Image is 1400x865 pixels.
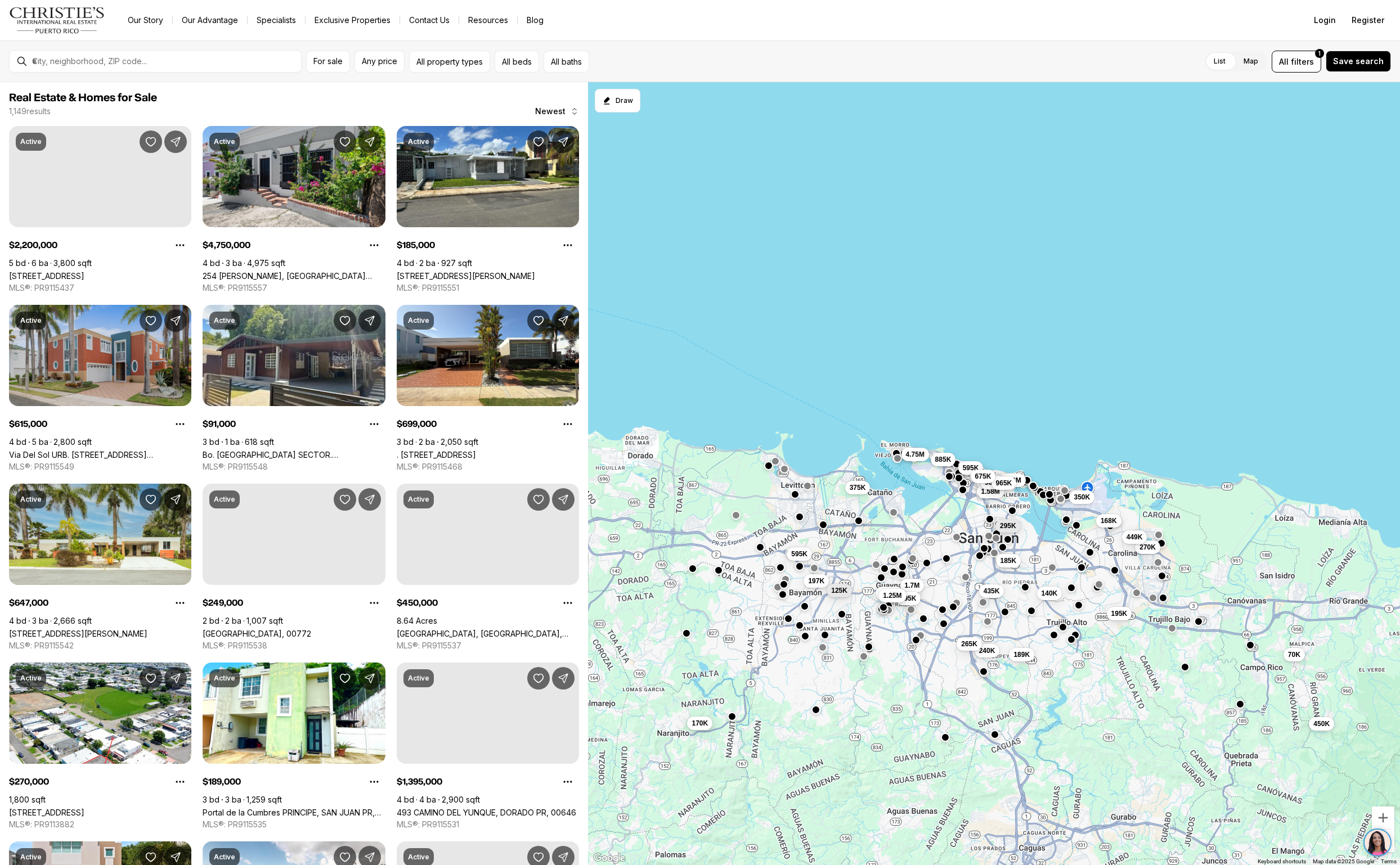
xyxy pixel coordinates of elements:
[991,476,1017,490] button: 965K
[1288,650,1300,659] span: 70K
[409,51,490,73] button: All property types
[363,771,385,793] button: Property options
[164,667,187,690] button: Share Property
[358,667,381,690] button: Share Property
[408,674,429,683] p: Active
[1235,51,1267,71] label: Map
[20,495,42,504] p: Active
[1352,16,1384,25] span: Register
[334,130,356,153] button: Save Property: 254 NORZAGARAY
[1127,532,1143,541] span: 449K
[363,413,385,435] button: Property options
[20,316,42,325] p: Active
[595,89,640,112] button: Start drawing
[1111,609,1128,618] span: 195K
[544,51,589,73] button: All baths
[527,130,550,153] button: Save Property: 56 CALLE
[935,454,952,463] span: 885K
[1279,56,1289,67] span: All
[397,450,476,459] a: . TOPACIO ST #F-22, DORADO PR, 00646
[140,667,162,690] button: Save Property: Calle 26 S7
[1000,556,1017,565] span: 185K
[1314,16,1336,25] span: Login
[906,449,925,458] span: 4.75M
[358,488,381,511] button: Share Property
[306,12,400,28] a: Exclusive Properties
[1070,490,1095,504] button: 350K
[975,643,1000,657] button: 240K
[1345,9,1391,31] button: Register
[1140,542,1156,551] span: 270K
[850,483,866,492] span: 375K
[397,629,579,638] a: 957 CIENAGA ALTA, RIO GRANDE PR, 00745
[1307,9,1343,31] button: Login
[996,479,1012,488] span: 965K
[527,667,550,690] button: Save Property: 493 CAMINO DEL YUNQUE
[787,547,813,561] button: 595K
[9,450,191,459] a: Via Del Sol URB. HACIENDA SAN JOSE #64, CAGUAS PR, 00727
[214,674,235,683] p: Active
[984,587,1000,596] span: 435K
[527,309,550,332] button: Save Property: . TOPACIO ST #F-22
[958,461,984,474] button: 595K
[527,488,550,511] button: Save Property: 957 CIENAGA ALTA
[1372,807,1394,829] button: Zoom in
[931,452,956,466] button: 885K
[804,574,829,588] button: 197K
[9,808,84,817] a: Calle 26 S7, CAROLINA PR, 00983
[334,309,356,332] button: Save Property: Bo. Higuillar SECTOR. LOS PUERTOS
[1003,476,1021,485] span: 1.38M
[880,589,899,598] span: 1.45M
[495,51,539,73] button: All beds
[528,100,586,123] button: Newest
[809,576,825,585] span: 197K
[557,234,579,256] button: Property options
[518,12,553,28] a: Blog
[20,137,42,146] p: Active
[975,472,991,481] span: 675K
[1318,49,1321,58] span: 1
[306,51,350,73] button: For sale
[408,853,429,862] p: Active
[1014,650,1030,659] span: 189K
[203,629,311,638] a: B Building VILLAS DEL MAR BEACH RESORT #B100, LOIZA PR, 00772
[1037,586,1062,600] button: 140K
[334,488,356,511] button: Save Property: B Building VILLAS DEL MAR BEACH RESORT #B100
[980,475,1006,489] button: 985K
[358,130,381,153] button: Share Property
[1314,719,1330,728] span: 450K
[1101,516,1117,525] span: 168K
[214,495,235,504] p: Active
[883,591,902,600] span: 1.25M
[901,447,929,461] button: 4.75M
[9,7,105,34] a: logo
[535,107,566,116] span: Newest
[355,51,405,73] button: Any price
[1333,57,1384,66] span: Save search
[397,808,576,817] a: 493 CAMINO DEL YUNQUE, DORADO PR, 00646
[397,271,535,281] a: 56 CALLE, SAN JUAN PR, 00921
[408,137,429,146] p: Active
[408,495,429,504] p: Active
[998,474,1026,487] button: 1.38M
[164,488,187,511] button: Share Property
[1309,717,1335,730] button: 450K
[957,637,982,651] button: 265K
[363,592,385,614] button: Property options
[140,309,162,332] button: Save Property: Via Del Sol URB. HACIENDA SAN JOSE #64
[692,718,708,727] span: 170K
[688,716,713,729] button: 170K
[896,592,921,605] button: 995K
[1326,51,1391,72] button: Save search
[358,309,381,332] button: Share Property
[7,7,33,33] img: be3d4b55-7850-4bcb-9297-a2f9cd376e78.png
[169,592,191,614] button: Property options
[20,853,42,862] p: Active
[1000,521,1016,530] span: 295K
[552,488,575,511] button: Share Property
[169,771,191,793] button: Property options
[552,309,575,332] button: Share Property
[876,587,903,600] button: 1.45M
[9,92,157,103] span: Real Estate & Homes for Sale
[979,646,995,655] span: 240K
